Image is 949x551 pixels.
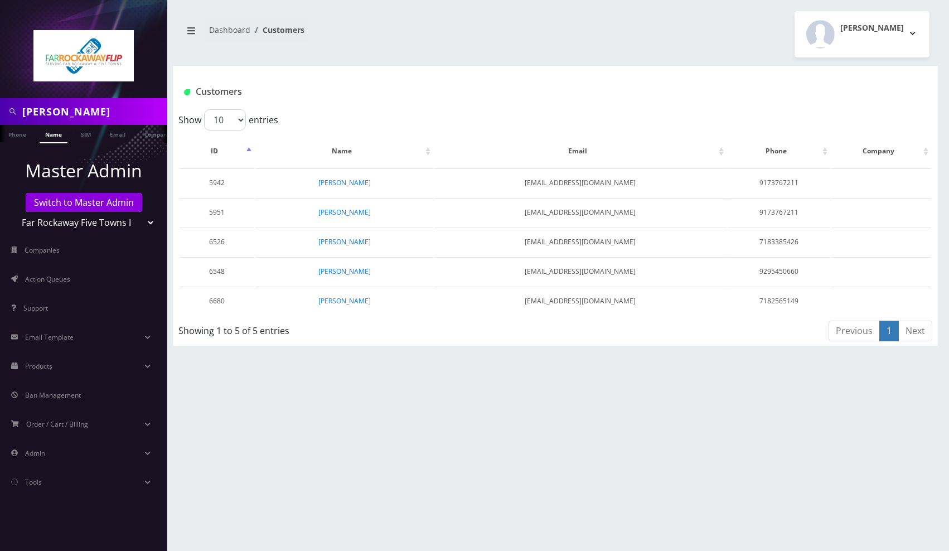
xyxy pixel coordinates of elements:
[318,207,371,217] a: [PERSON_NAME]
[40,125,67,143] a: Name
[180,257,254,286] td: 6548
[209,25,250,35] a: Dashboard
[23,303,48,313] span: Support
[25,274,70,284] span: Action Queues
[728,257,830,286] td: 9295450660
[180,287,254,315] td: 6680
[318,296,371,306] a: [PERSON_NAME]
[25,245,60,255] span: Companies
[728,168,830,197] td: 9173767211
[184,86,800,97] h1: Customers
[318,267,371,276] a: [PERSON_NAME]
[26,193,142,212] a: Switch to Master Admin
[25,361,52,371] span: Products
[879,321,899,341] a: 1
[204,109,246,130] select: Showentries
[728,198,830,226] td: 9173767211
[180,168,254,197] td: 5942
[25,332,74,342] span: Email Template
[75,125,96,142] a: SIM
[318,237,371,246] a: [PERSON_NAME]
[434,228,726,256] td: [EMAIL_ADDRESS][DOMAIN_NAME]
[434,198,726,226] td: [EMAIL_ADDRESS][DOMAIN_NAME]
[434,257,726,286] td: [EMAIL_ADDRESS][DOMAIN_NAME]
[434,135,726,167] th: Email: activate to sort column ascending
[181,18,547,50] nav: breadcrumb
[178,109,278,130] label: Show entries
[434,168,726,197] td: [EMAIL_ADDRESS][DOMAIN_NAME]
[180,228,254,256] td: 6526
[178,320,484,337] div: Showing 1 to 5 of 5 entries
[180,135,254,167] th: ID: activate to sort column descending
[829,321,880,341] a: Previous
[728,228,830,256] td: 7183385426
[434,287,726,315] td: [EMAIL_ADDRESS][DOMAIN_NAME]
[840,23,904,33] h2: [PERSON_NAME]
[250,24,304,36] li: Customers
[795,11,929,57] button: [PERSON_NAME]
[728,135,830,167] th: Phone: activate to sort column ascending
[898,321,932,341] a: Next
[180,198,254,226] td: 5951
[728,287,830,315] td: 7182565149
[3,125,32,142] a: Phone
[104,125,131,142] a: Email
[22,101,164,122] input: Search in Company
[26,419,88,429] span: Order / Cart / Billing
[33,30,134,81] img: Far Rockaway Five Towns Flip
[831,135,931,167] th: Company: activate to sort column ascending
[25,448,45,458] span: Admin
[25,390,81,400] span: Ban Management
[139,125,176,142] a: Company
[255,135,433,167] th: Name: activate to sort column ascending
[318,178,371,187] a: [PERSON_NAME]
[25,477,42,487] span: Tools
